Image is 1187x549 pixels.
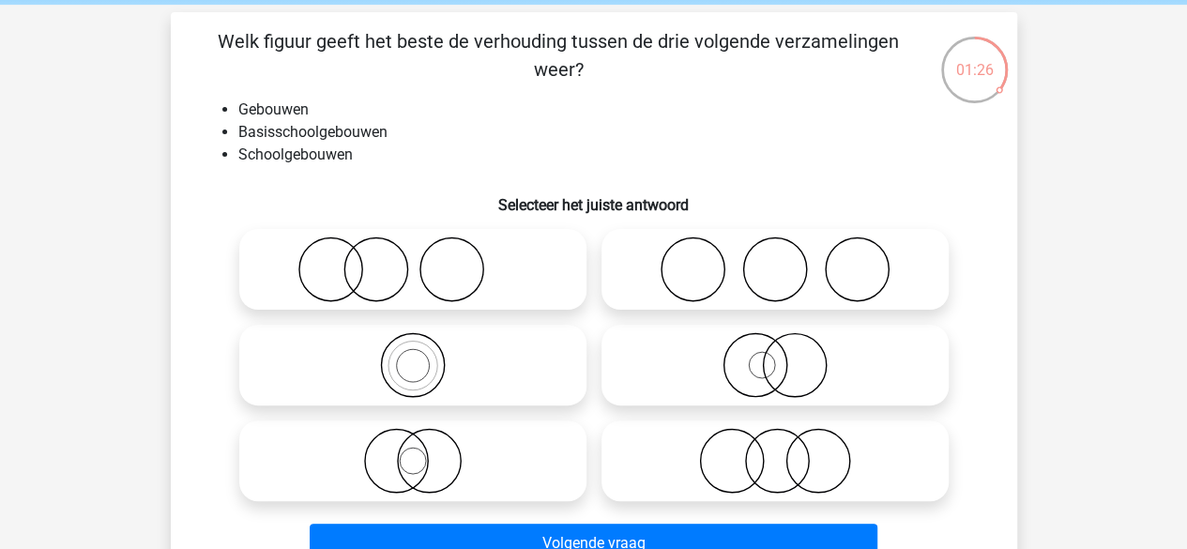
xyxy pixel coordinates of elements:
p: Welk figuur geeft het beste de verhouding tussen de drie volgende verzamelingen weer? [201,27,917,84]
h6: Selecteer het juiste antwoord [201,181,987,214]
li: Basisschoolgebouwen [238,121,987,144]
li: Schoolgebouwen [238,144,987,166]
div: 01:26 [939,35,1010,82]
li: Gebouwen [238,99,987,121]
